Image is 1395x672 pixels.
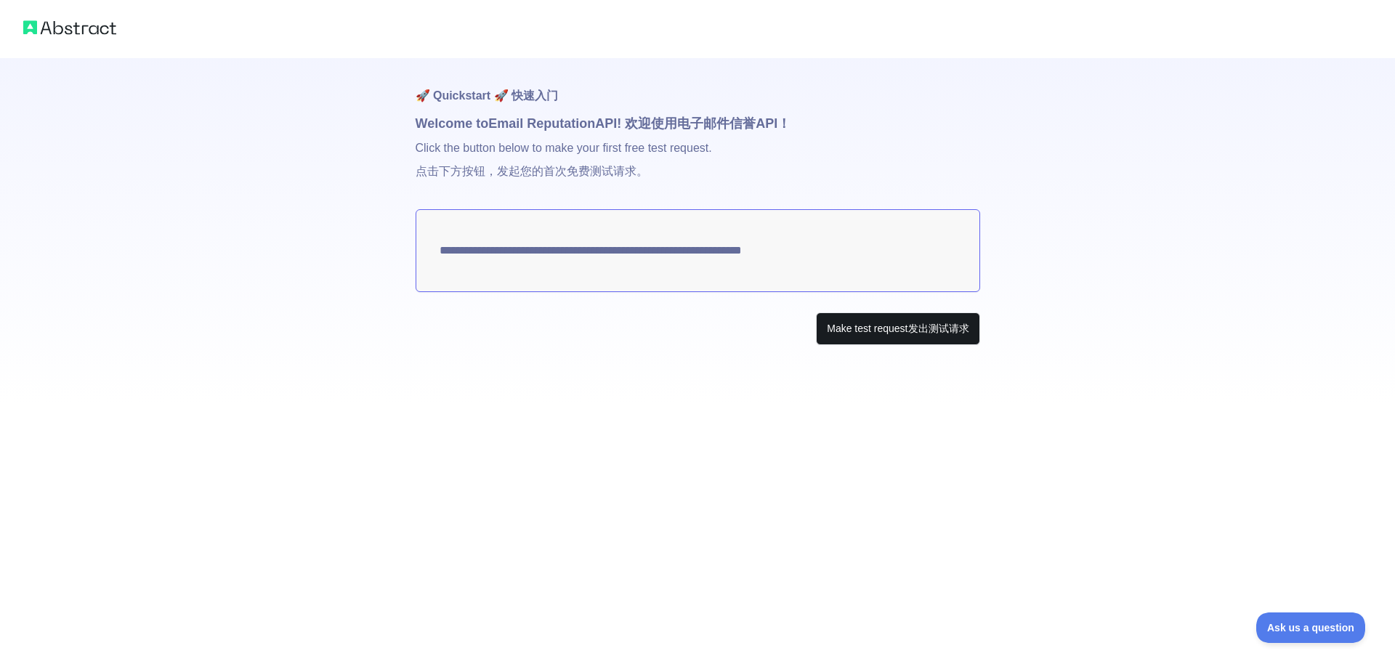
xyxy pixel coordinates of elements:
[908,323,969,334] span: 发出测试请求
[416,113,980,134] h1: Welcome to Email Reputation API!
[23,17,116,38] img: Abstract logo
[625,116,790,131] span: 欢迎使用电子邮件信誉API！
[416,134,980,209] p: Click the button below to make your first free test request.
[416,58,980,113] h1: 🚀 Quickstart
[816,312,979,345] button: Make test request 发出测试请求
[416,165,648,177] span: 点击下方按钮，发起您的首次免费测试请求。
[494,89,558,102] span: 🚀 快速入门
[1256,612,1366,643] iframe: Toggle Customer Support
